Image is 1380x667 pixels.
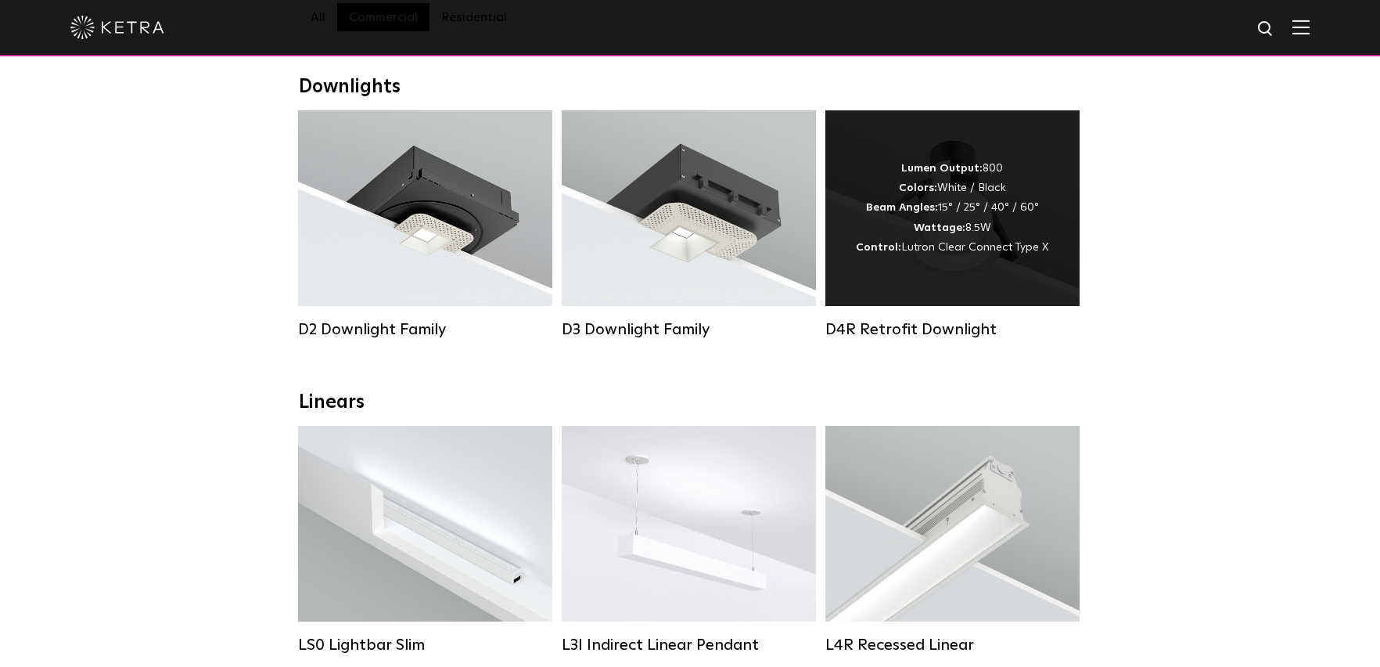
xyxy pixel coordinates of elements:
img: Hamburger%20Nav.svg [1292,20,1310,34]
strong: Colors: [899,182,937,193]
div: D2 Downlight Family [298,320,552,339]
a: D2 Downlight Family Lumen Output:1200Colors:White / Black / Gloss Black / Silver / Bronze / Silve... [298,110,552,339]
div: L3I Indirect Linear Pendant [562,636,816,654]
strong: Lumen Output: [901,163,983,174]
div: D3 Downlight Family [562,320,816,339]
span: Lutron Clear Connect Type X [901,242,1048,253]
a: LS0 Lightbar Slim Lumen Output:200 / 350Colors:White / BlackControl:X96 Controller [298,426,552,654]
a: L4R Recessed Linear Lumen Output:400 / 600 / 800 / 1000Colors:White / BlackControl:Lutron Clear C... [825,426,1080,654]
div: D4R Retrofit Downlight [825,320,1080,339]
div: L4R Recessed Linear [825,636,1080,654]
div: Linears [299,391,1081,414]
div: Downlights [299,76,1081,99]
a: D4R Retrofit Downlight Lumen Output:800Colors:White / BlackBeam Angles:15° / 25° / 40° / 60°Watta... [825,110,1080,339]
img: search icon [1256,20,1276,39]
div: 800 White / Black 15° / 25° / 40° / 60° 8.5W [856,159,1048,258]
a: D3 Downlight Family Lumen Output:700 / 900 / 1100Colors:White / Black / Silver / Bronze / Paintab... [562,110,816,339]
img: ketra-logo-2019-white [70,16,164,39]
strong: Control: [856,242,901,253]
a: L3I Indirect Linear Pendant Lumen Output:400 / 600 / 800 / 1000Housing Colors:White / BlackContro... [562,426,816,654]
strong: Beam Angles: [866,202,938,213]
div: LS0 Lightbar Slim [298,636,552,654]
strong: Wattage: [914,222,965,233]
